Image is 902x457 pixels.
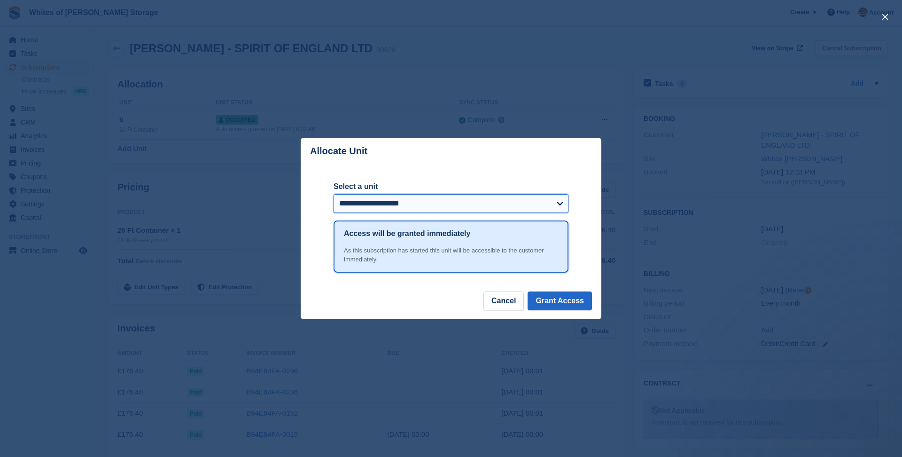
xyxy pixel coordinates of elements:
label: Select a unit [334,181,568,192]
button: close [878,9,893,24]
div: As this subscription has started this unit will be accessible to the customer immediately. [344,246,558,264]
button: Grant Access [528,292,592,310]
p: Allocate Unit [310,146,367,157]
button: Cancel [483,292,524,310]
h1: Access will be granted immediately [344,228,470,239]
